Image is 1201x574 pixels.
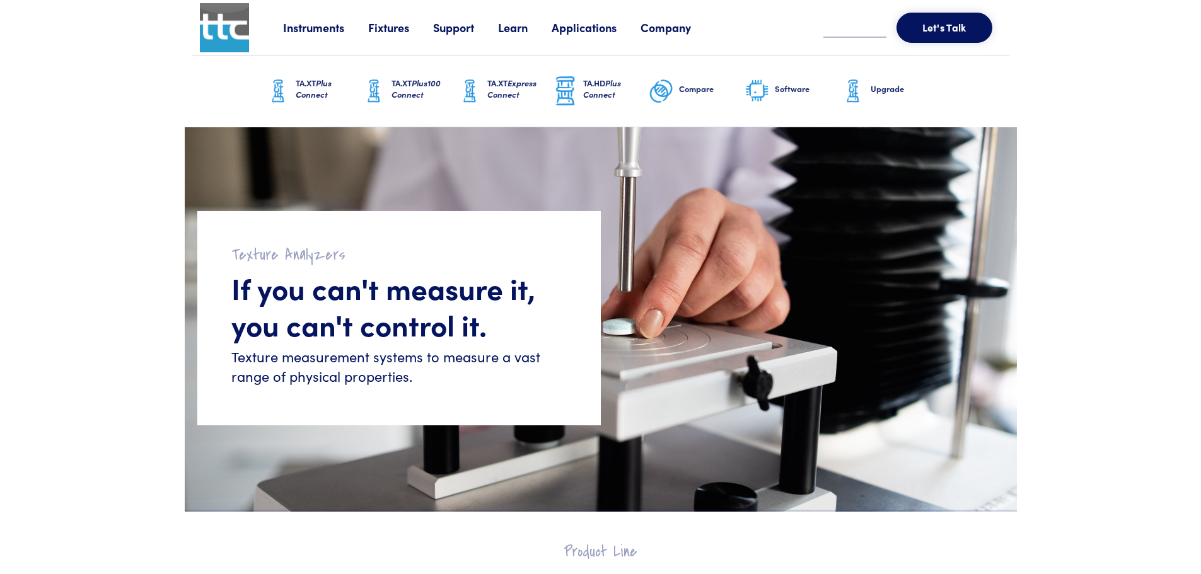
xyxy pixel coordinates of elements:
[433,20,498,35] a: Support
[392,77,441,100] span: Plus100 Connect
[553,56,649,127] a: TA.HDPlus Connect
[457,76,482,107] img: ta-xt-graphic.png
[361,76,386,107] img: ta-xt-graphic.png
[265,56,361,127] a: TA.XTPlus Connect
[457,56,553,127] a: TA.XTExpress Connect
[392,77,457,100] h6: TA.XT
[231,245,567,265] h2: Texture Analyzers
[679,83,745,95] h6: Compare
[296,77,332,100] span: Plus Connect
[487,77,537,100] span: Express Connect
[283,20,368,35] a: Instruments
[553,75,578,108] img: ta-hd-graphic.png
[368,20,433,35] a: Fixtures
[223,542,979,561] h2: Product Line
[871,83,936,95] h6: Upgrade
[641,20,715,35] a: Company
[487,77,553,100] h6: TA.XT
[265,76,291,107] img: ta-xt-graphic.png
[745,78,770,105] img: software-graphic.png
[498,20,552,35] a: Learn
[649,76,674,107] img: compare-graphic.png
[896,13,992,43] button: Let's Talk
[552,20,641,35] a: Applications
[200,3,249,52] img: ttc_logo_1x1_v1.0.png
[775,83,840,95] h6: Software
[583,77,621,100] span: Plus Connect
[840,56,936,127] a: Upgrade
[583,77,649,100] h6: TA.HD
[296,77,361,100] h6: TA.XT
[231,270,567,342] h1: If you can't measure it, you can't control it.
[840,76,866,107] img: ta-xt-graphic.png
[745,56,840,127] a: Software
[361,56,457,127] a: TA.XTPlus100 Connect
[649,56,745,127] a: Compare
[231,347,567,386] h6: Texture measurement systems to measure a vast range of physical properties.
